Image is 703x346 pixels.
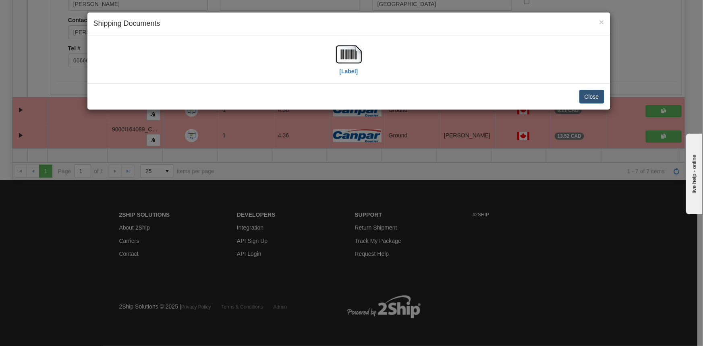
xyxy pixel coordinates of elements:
img: barcode.jpg [336,41,362,67]
label: [Label] [340,67,358,75]
a: [Label] [336,50,362,74]
button: Close [579,90,604,104]
button: Close [599,18,604,26]
div: live help - online [6,7,75,13]
iframe: chat widget [684,132,702,214]
span: × [599,17,604,27]
h4: Shipping Documents [93,19,604,29]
